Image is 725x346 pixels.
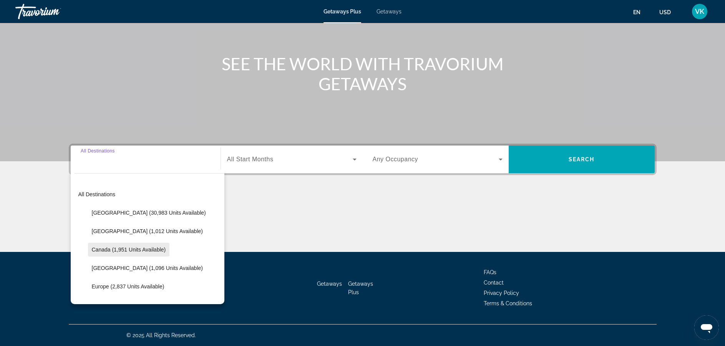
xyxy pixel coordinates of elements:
[88,280,168,293] button: Select destination: Europe (2,837 units available)
[633,7,648,18] button: Change language
[484,269,496,275] a: FAQs
[88,261,207,275] button: Select destination: Caribbean & Atlantic Islands (1,096 units available)
[92,228,203,234] span: [GEOGRAPHIC_DATA] (1,012 units available)
[569,156,595,162] span: Search
[219,54,507,94] h1: SEE THE WORLD WITH TRAVORIUM GETAWAYS
[81,148,115,153] span: All Destinations
[484,300,532,306] a: Terms & Conditions
[88,206,210,220] button: Select destination: United States (30,983 units available)
[92,210,206,216] span: [GEOGRAPHIC_DATA] (30,983 units available)
[373,156,418,162] span: Any Occupancy
[695,8,704,15] span: VK
[88,298,168,312] button: Select destination: Australia (199 units available)
[92,265,203,271] span: [GEOGRAPHIC_DATA] (1,096 units available)
[484,290,519,296] a: Privacy Policy
[509,146,655,173] button: Search
[75,206,88,220] button: Toggle United States (30,983 units available) submenu
[317,281,342,287] a: Getaways
[484,280,504,286] a: Contact
[659,7,678,18] button: Change currency
[690,3,710,20] button: User Menu
[88,243,170,257] button: Select destination: Canada (1,951 units available)
[694,315,719,340] iframe: Кнопка запуска окна обмена сообщениями
[659,9,671,15] span: USD
[75,280,88,293] button: Toggle Europe (2,837 units available) submenu
[15,2,92,22] a: Travorium
[71,146,655,173] div: Search widget
[126,332,196,338] span: © 2025 All Rights Reserved.
[227,156,274,162] span: All Start Months
[75,225,88,238] button: Toggle Mexico (1,012 units available) submenu
[81,155,211,164] input: Select destination
[377,8,401,15] a: Getaways
[92,247,166,253] span: Canada (1,951 units available)
[633,9,640,15] span: en
[88,224,207,238] button: Select destination: Mexico (1,012 units available)
[78,191,116,197] span: All destinations
[75,298,88,312] button: Toggle Australia (199 units available) submenu
[75,243,88,257] button: Toggle Canada (1,951 units available) submenu
[75,262,88,275] button: Toggle Caribbean & Atlantic Islands (1,096 units available) submenu
[348,281,373,295] a: Getaways Plus
[92,283,164,290] span: Europe (2,837 units available)
[324,8,361,15] a: Getaways Plus
[71,169,224,304] div: Destination options
[75,187,224,201] button: Select destination: All destinations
